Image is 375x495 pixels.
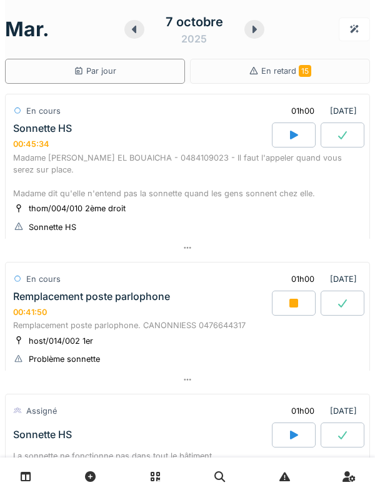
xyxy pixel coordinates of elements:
span: En retard [261,66,311,76]
div: La sonnette ne fonctionne pas dans tout le bâtiment [13,450,362,462]
div: Sonnette HS [29,221,76,233]
div: [DATE] [281,267,362,291]
div: host/014/002 1er [29,335,93,347]
div: En cours [26,273,61,285]
div: 2025 [181,31,207,46]
div: 7 octobre [166,12,223,31]
div: Par jour [74,65,116,77]
div: 00:45:34 [13,139,49,149]
div: [DATE] [281,99,362,122]
div: 01h00 [291,105,314,117]
div: 00:41:50 [13,307,47,317]
div: Sonnette HS [13,122,72,134]
div: Sonnette HS [13,429,72,441]
h1: mar. [5,17,49,41]
div: Assigné [26,405,57,417]
div: 01h00 [291,273,314,285]
span: 15 [299,65,311,77]
div: [DATE] [281,399,362,422]
div: thom/004/010 2ème droit [29,202,126,214]
div: En cours [26,105,61,117]
div: Madame [PERSON_NAME] EL BOUAICHA - 0484109023 - Il faut l'appeler quand vous serez sur place. Mad... [13,152,362,200]
div: Remplacement poste parlophone [13,291,170,302]
div: 01h00 [291,405,314,417]
div: Problème sonnette [29,353,100,365]
div: Remplacement poste parlophone. CANONNIESS 0476644317 [13,319,362,331]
